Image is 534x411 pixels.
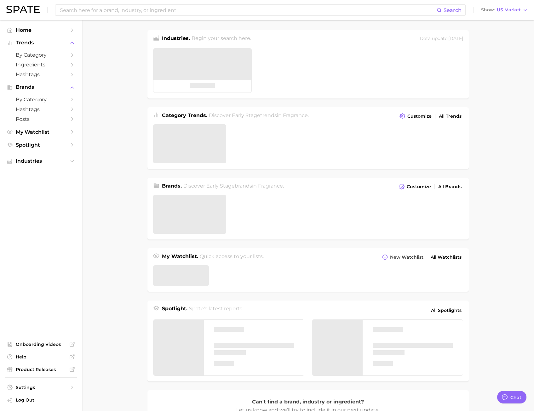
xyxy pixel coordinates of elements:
[16,27,66,33] span: Home
[16,40,66,46] span: Trends
[16,71,66,77] span: Hashtags
[6,6,40,13] img: SPATE
[16,84,66,90] span: Brands
[5,340,77,349] a: Onboarding Videos
[5,383,77,392] a: Settings
[479,6,529,14] button: ShowUS Market
[437,112,463,121] a: All Trends
[390,255,423,260] span: New Watchlist
[397,182,432,191] button: Customize
[16,62,66,68] span: Ingredients
[16,116,66,122] span: Posts
[439,114,462,119] span: All Trends
[438,184,462,189] span: All Brands
[431,255,462,260] span: All Watchlists
[444,7,462,13] span: Search
[407,184,431,189] span: Customize
[16,385,66,390] span: Settings
[5,60,77,70] a: Ingredients
[429,305,463,316] a: All Spotlights
[59,5,437,15] input: Search here for a brand, industry, or ingredient
[398,112,433,121] button: Customize
[429,253,463,262] a: All Watchlists
[437,183,463,191] a: All Brands
[189,305,243,316] h2: Spate's latest reports.
[183,183,284,189] span: Discover Early Stage brands in .
[431,307,462,314] span: All Spotlights
[162,183,182,189] span: Brands .
[5,127,77,137] a: My Watchlist
[420,35,463,43] div: Data update: [DATE]
[5,104,77,114] a: Hashtags
[481,8,495,12] span: Show
[16,341,66,347] span: Onboarding Videos
[5,114,77,124] a: Posts
[5,50,77,60] a: by Category
[5,140,77,150] a: Spotlight
[381,253,425,262] button: New Watchlist
[5,70,77,79] a: Hashtags
[200,253,264,262] h2: Quick access to your lists.
[16,129,66,135] span: My Watchlist
[16,158,66,164] span: Industries
[16,97,66,103] span: by Category
[236,398,381,406] p: Can't find a brand, industry or ingredient?
[5,82,77,92] button: Brands
[16,367,66,372] span: Product Releases
[5,25,77,35] a: Home
[162,35,190,43] h1: Industries.
[16,354,66,360] span: Help
[16,52,66,58] span: by Category
[162,112,207,118] span: Category Trends .
[16,142,66,148] span: Spotlight
[209,112,309,118] span: Discover Early Stage trends in .
[5,38,77,48] button: Trends
[162,305,187,316] h1: Spotlight.
[162,253,198,262] h1: My Watchlist.
[407,114,432,119] span: Customize
[5,365,77,374] a: Product Releases
[16,397,72,403] span: Log Out
[283,112,308,118] span: fragrance
[192,35,251,43] h2: Begin your search here.
[5,352,77,362] a: Help
[258,183,283,189] span: fragrance
[5,395,77,406] a: Log out. Currently logged in with e-mail julia.buonanno@dsm-firmenich.com.
[497,8,521,12] span: US Market
[5,156,77,166] button: Industries
[5,95,77,104] a: by Category
[16,106,66,112] span: Hashtags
